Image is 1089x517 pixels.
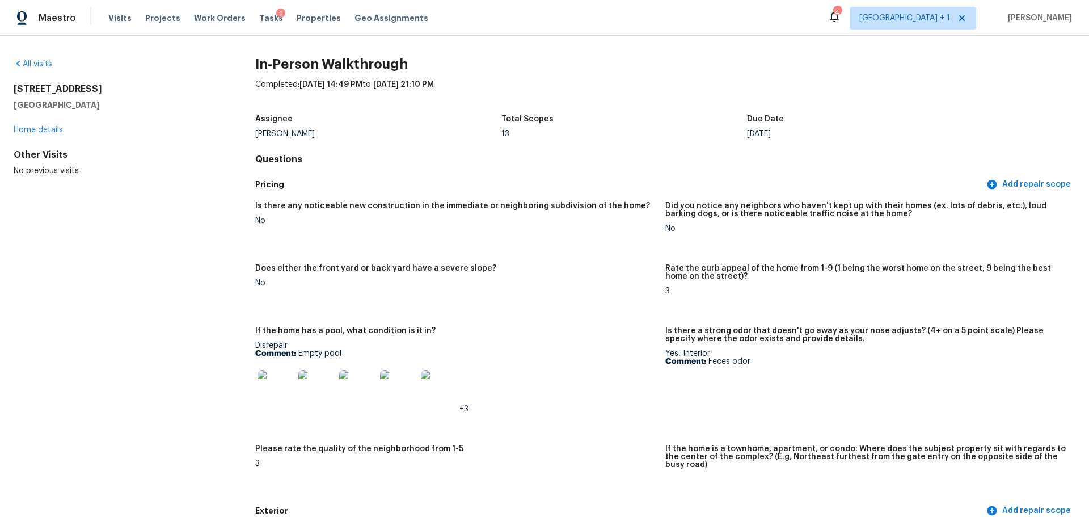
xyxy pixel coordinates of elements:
[833,7,841,18] div: 4
[665,225,1066,233] div: No
[501,130,748,138] div: 13
[14,149,219,161] div: Other Visits
[665,445,1066,469] h5: If the home is a townhome, apartment, or condo: Where does the subject property sit with regards ...
[373,81,434,89] span: [DATE] 21:10 PM
[299,81,362,89] span: [DATE] 14:49 PM
[665,358,1066,365] p: Feces odor
[255,279,656,287] div: No
[276,9,285,20] div: 2
[255,217,656,225] div: No
[259,14,283,22] span: Tasks
[14,60,52,68] a: All visits
[665,202,1066,218] h5: Did you notice any neighbors who haven't kept up with their homes (ex. lots of debris, etc.), lou...
[39,12,76,24] span: Maestro
[255,115,293,123] h5: Assignee
[255,445,463,453] h5: Please rate the quality of the neighborhood from 1-5
[459,405,468,413] span: +3
[989,178,1071,192] span: Add repair scope
[501,115,554,123] h5: Total Scopes
[255,130,501,138] div: [PERSON_NAME]
[14,83,219,95] h2: [STREET_ADDRESS]
[255,202,650,210] h5: Is there any noticeable new construction in the immediate or neighboring subdivision of the home?
[255,342,656,413] div: Disrepair
[984,174,1075,195] button: Add repair scope
[665,350,1066,365] div: Yes, Interior
[145,12,180,24] span: Projects
[255,154,1075,165] h4: Questions
[14,126,63,134] a: Home details
[354,12,428,24] span: Geo Assignments
[108,12,132,24] span: Visits
[255,350,296,358] b: Comment:
[255,264,496,272] h5: Does either the front yard or back yard have a severe slope?
[14,167,79,175] span: No previous visits
[859,12,950,24] span: [GEOGRAPHIC_DATA] + 1
[255,350,656,358] p: Empty pool
[255,179,984,191] h5: Pricing
[255,327,436,335] h5: If the home has a pool, what condition is it in?
[665,264,1066,280] h5: Rate the curb appeal of the home from 1-9 (1 being the worst home on the street, 9 being the best...
[255,460,656,468] div: 3
[194,12,246,24] span: Work Orders
[747,130,993,138] div: [DATE]
[297,12,341,24] span: Properties
[255,505,984,517] h5: Exterior
[255,58,1075,70] h2: In-Person Walkthrough
[665,287,1066,295] div: 3
[255,79,1075,108] div: Completed: to
[1003,12,1072,24] span: [PERSON_NAME]
[747,115,784,123] h5: Due Date
[665,327,1066,343] h5: Is there a strong odor that doesn't go away as your nose adjusts? (4+ on a 5 point scale) Please ...
[665,358,706,365] b: Comment:
[14,99,219,111] h5: [GEOGRAPHIC_DATA]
